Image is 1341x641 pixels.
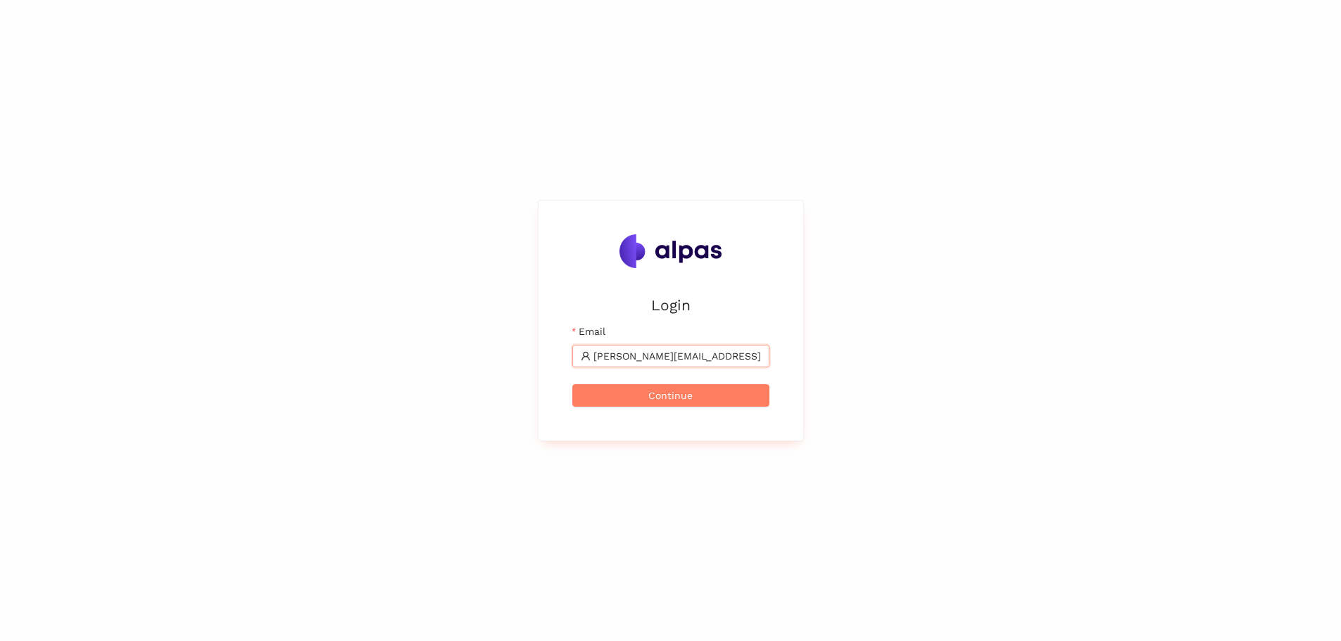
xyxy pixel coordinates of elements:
span: Continue [648,388,693,403]
h2: Login [572,293,769,317]
span: user [581,351,591,361]
img: Alpas.ai Logo [619,234,722,268]
label: Email [572,324,605,339]
input: Email [593,348,761,364]
button: Continue [572,384,769,407]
